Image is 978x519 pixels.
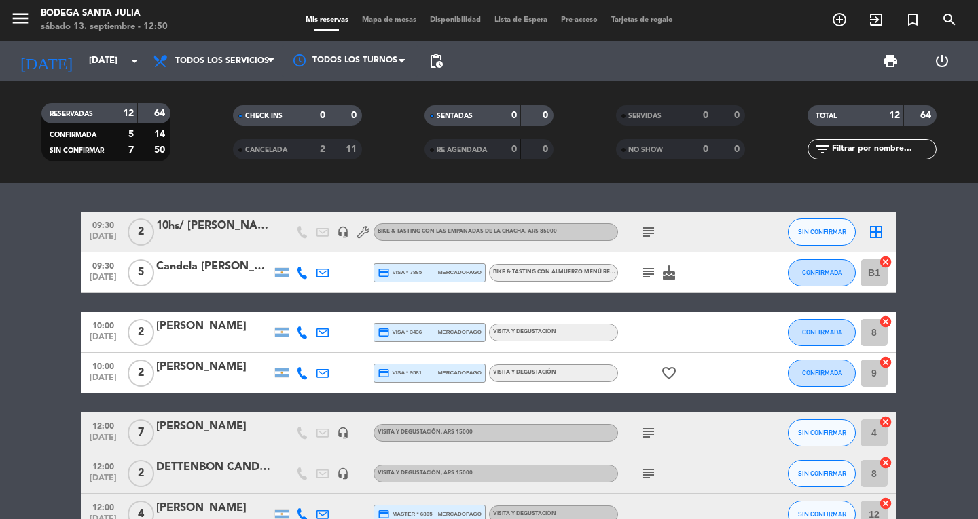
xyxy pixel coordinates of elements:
[916,41,968,81] div: LOG OUT
[640,425,657,441] i: subject
[889,111,900,120] strong: 12
[378,367,422,379] span: visa * 9581
[156,358,272,376] div: [PERSON_NAME]
[86,373,120,389] span: [DATE]
[378,326,422,339] span: visa * 3436
[802,369,842,377] span: CONFIRMADA
[50,147,104,154] span: SIN CONFIRMAR
[511,145,517,154] strong: 0
[378,326,390,339] i: credit_card
[156,459,272,476] div: DETTENBON CANDIDA
[628,147,663,153] span: NO SHOW
[788,419,856,446] button: SIN CONFIRMAR
[441,429,473,435] span: , ARS 15000
[640,465,657,482] i: subject
[525,229,557,234] span: , ARS 85000
[798,429,846,436] span: SIN CONFIRMAR
[128,145,134,155] strong: 7
[438,328,482,337] span: mercadopago
[554,16,604,24] span: Pre-acceso
[86,417,120,433] span: 12:00
[437,113,473,119] span: SENTADAS
[882,53,899,69] span: print
[86,232,120,248] span: [DATE]
[128,130,134,139] strong: 5
[245,147,287,153] span: CANCELADA
[640,265,657,281] i: subject
[86,332,120,348] span: [DATE]
[493,329,556,334] span: Visita y Degustación
[154,130,168,139] strong: 14
[920,111,934,120] strong: 64
[438,268,482,277] span: mercadopago
[154,109,168,118] strong: 64
[934,53,950,69] i: power_settings_new
[175,56,269,66] span: Todos los servicios
[86,257,120,273] span: 09:30
[156,318,272,335] div: [PERSON_NAME]
[320,111,325,120] strong: 0
[86,273,120,288] span: [DATE]
[788,460,856,487] button: SIN CONFIRMAR
[86,499,120,514] span: 12:00
[41,20,168,34] div: sábado 13. septiembre - 12:50
[879,315,892,328] i: cancel
[661,365,677,381] i: favorite_border
[10,8,31,28] i: menu
[788,218,856,246] button: SIN CONFIRMAR
[378,367,390,379] i: credit_card
[438,368,482,377] span: mercadopago
[41,7,168,20] div: Bodega Santa Julia
[337,226,349,238] i: headset_mic
[831,142,936,157] input: Filtrar por nombre...
[798,510,846,518] span: SIN CONFIRMAR
[128,319,154,346] span: 2
[802,269,842,276] span: CONFIRMADA
[703,111,708,120] strong: 0
[86,216,120,232] span: 09:30
[320,145,325,154] strong: 2
[128,419,154,446] span: 7
[879,415,892,429] i: cancel
[703,145,708,154] strong: 0
[879,255,892,269] i: cancel
[299,16,355,24] span: Mis reservas
[128,218,154,246] span: 2
[788,259,856,286] button: CONFIRMADA
[628,113,662,119] span: SERVIDAS
[86,358,120,373] span: 10:00
[10,46,82,76] i: [DATE]
[493,511,556,516] span: Visita y Degustación
[378,470,473,476] span: Visita y Degustación
[428,53,444,69] span: pending_actions
[128,460,154,487] span: 2
[543,145,551,154] strong: 0
[788,319,856,346] button: CONFIRMADA
[831,12,848,28] i: add_circle_outline
[337,427,349,439] i: headset_mic
[879,497,892,510] i: cancel
[734,111,742,120] strong: 0
[788,360,856,387] button: CONFIRMADA
[50,132,96,138] span: CONFIRMADA
[493,269,699,275] span: Bike & Tasting con Almuerzo Menú Regional en Casa del Visitante
[123,109,134,118] strong: 12
[868,12,884,28] i: exit_to_app
[488,16,554,24] span: Lista de Espera
[543,111,551,120] strong: 0
[511,111,517,120] strong: 0
[423,16,488,24] span: Disponibilidad
[905,12,921,28] i: turned_in_not
[50,111,93,117] span: RESERVADAS
[816,113,837,119] span: TOTAL
[378,267,390,279] i: credit_card
[156,499,272,517] div: [PERSON_NAME]
[86,317,120,332] span: 10:00
[351,111,359,120] strong: 0
[10,8,31,33] button: menu
[86,458,120,474] span: 12:00
[604,16,680,24] span: Tarjetas de regalo
[156,217,272,235] div: 10hs/ [PERSON_NAME]
[154,145,168,155] strong: 50
[493,370,556,375] span: Visita y Degustación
